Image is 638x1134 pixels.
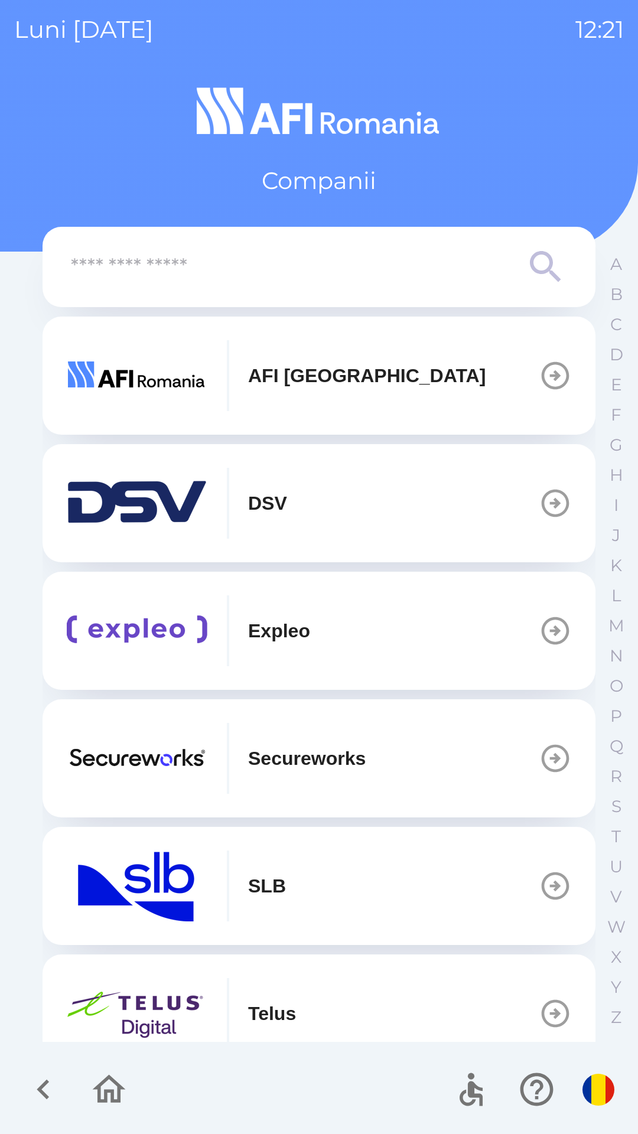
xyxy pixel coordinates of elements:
[611,374,622,395] p: E
[610,706,622,726] p: P
[608,615,624,636] p: M
[601,641,631,671] button: N
[601,611,631,641] button: M
[66,850,208,921] img: 03755b6d-6944-4efa-bf23-0453712930be.png
[43,572,595,690] button: Expleo
[601,972,631,1002] button: Y
[601,701,631,731] button: P
[66,723,208,794] img: 20972833-2f7f-4d36-99fe-9acaa80a170c.png
[43,444,595,562] button: DSV
[611,796,621,817] p: S
[601,761,631,791] button: R
[601,581,631,611] button: L
[248,361,486,390] p: AFI [GEOGRAPHIC_DATA]
[611,585,621,606] p: L
[248,999,296,1028] p: Telus
[601,1002,631,1032] button: Z
[582,1074,614,1106] img: ro flag
[248,617,310,645] p: Expleo
[43,699,595,817] button: Secureworks
[601,520,631,550] button: J
[610,435,623,455] p: G
[610,254,622,275] p: A
[611,826,621,847] p: T
[601,671,631,701] button: O
[610,314,622,335] p: C
[43,954,595,1073] button: Telus
[610,555,622,576] p: K
[601,460,631,490] button: H
[601,550,631,581] button: K
[610,766,622,787] p: R
[610,646,623,666] p: N
[601,731,631,761] button: Q
[610,284,623,305] p: B
[575,12,624,47] p: 12:21
[43,827,595,945] button: SLB
[601,490,631,520] button: I
[43,317,595,435] button: AFI [GEOGRAPHIC_DATA]
[66,340,208,411] img: 75f52d2f-686a-4e6a-90e2-4b12f5eeffd1.png
[610,887,622,907] p: V
[601,791,631,822] button: S
[601,309,631,340] button: C
[248,489,287,517] p: DSV
[601,340,631,370] button: D
[66,978,208,1049] img: 82bcf90f-76b5-4898-8699-c9a77ab99bdf.png
[248,744,366,773] p: Secureworks
[611,405,621,425] p: F
[607,917,626,937] p: W
[614,495,619,516] p: I
[612,525,620,546] p: J
[601,430,631,460] button: G
[601,279,631,309] button: B
[611,1007,621,1028] p: Z
[601,249,631,279] button: A
[66,595,208,666] img: 10e83967-b993-470b-b22e-7c33373d2a4b.png
[601,882,631,912] button: V
[611,947,621,967] p: X
[248,872,286,900] p: SLB
[601,852,631,882] button: U
[601,942,631,972] button: X
[610,856,623,877] p: U
[601,912,631,942] button: W
[610,344,623,365] p: D
[66,468,208,539] img: b802f91f-0631-48a4-8d21-27dd426beae4.png
[43,83,595,139] img: Logo
[611,977,621,998] p: Y
[601,370,631,400] button: E
[601,400,631,430] button: F
[610,465,623,485] p: H
[262,163,376,198] p: Companii
[610,676,623,696] p: O
[601,822,631,852] button: T
[14,12,154,47] p: luni [DATE]
[610,736,623,757] p: Q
